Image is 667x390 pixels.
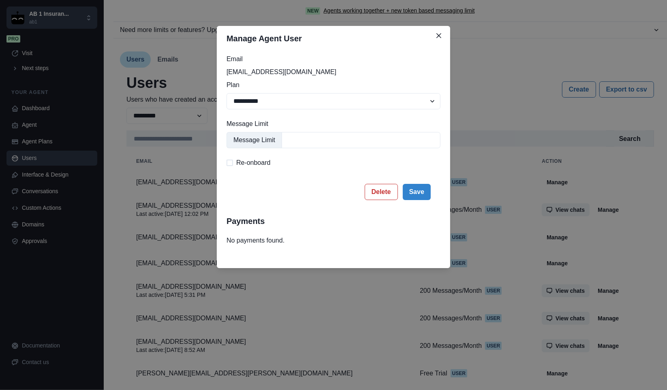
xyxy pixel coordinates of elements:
h2: Payments [227,216,440,226]
p: No payments found. [227,236,440,245]
label: Email [227,54,436,64]
header: Manage Agent User [217,26,450,51]
label: Plan [227,80,436,90]
label: Message Limit [227,119,436,129]
button: Delete [365,184,398,200]
div: Message Limit [227,132,282,148]
p: [EMAIL_ADDRESS][DOMAIN_NAME] [227,67,440,77]
span: Re-onboard [236,158,271,168]
button: Close [432,29,445,42]
button: Save [403,184,431,200]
